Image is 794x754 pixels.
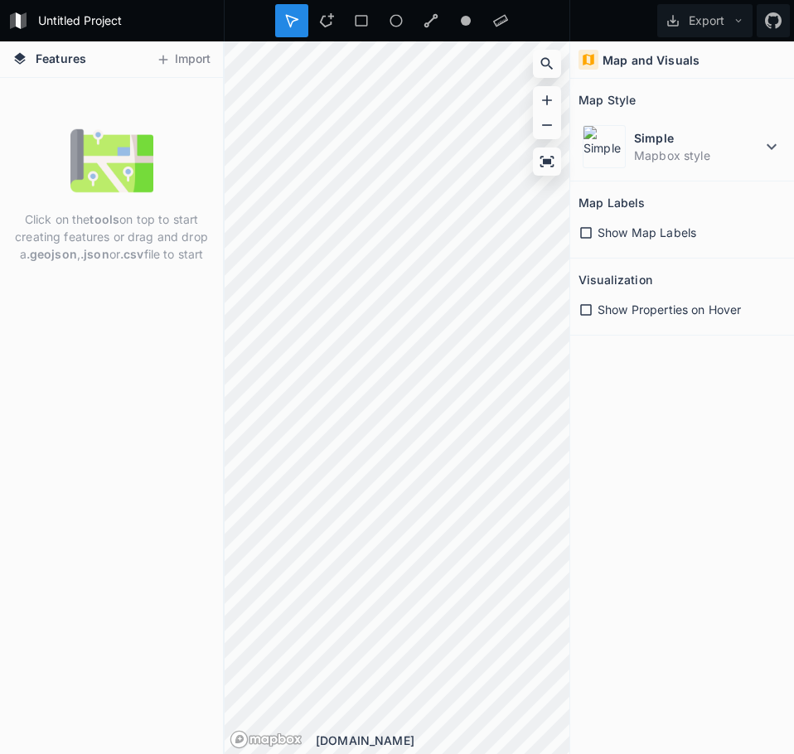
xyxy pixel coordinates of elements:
[634,129,762,147] dt: Simple
[70,119,153,202] img: empty
[12,210,211,263] p: Click on the on top to start creating features or drag and drop a , or file to start
[634,147,762,164] dd: Mapbox style
[90,212,119,226] strong: tools
[598,224,696,241] span: Show Map Labels
[230,730,303,749] a: Mapbox logo
[148,46,219,73] button: Import
[657,4,753,37] button: Export
[80,247,109,261] strong: .json
[579,267,652,292] h2: Visualization
[120,247,144,261] strong: .csv
[316,732,569,749] div: [DOMAIN_NAME]
[598,301,741,318] span: Show Properties on Hover
[27,247,77,261] strong: .geojson
[36,50,86,67] span: Features
[579,87,636,113] h2: Map Style
[603,51,700,69] h4: Map and Visuals
[579,190,645,215] h2: Map Labels
[583,125,626,168] img: Simple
